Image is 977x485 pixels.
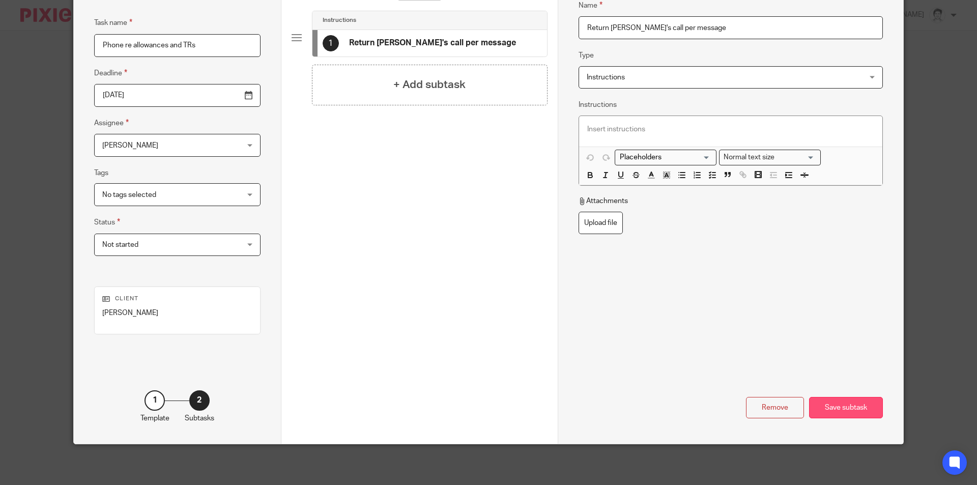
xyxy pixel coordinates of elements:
[323,16,356,24] h4: Instructions
[579,100,617,110] label: Instructions
[102,295,252,303] p: Client
[94,168,108,178] label: Tags
[615,150,716,165] div: Placeholders
[140,413,169,423] p: Template
[145,390,165,411] div: 1
[393,77,466,93] h4: + Add subtask
[94,34,261,57] input: Task name
[579,196,628,206] p: Attachments
[719,150,821,165] div: Text styles
[778,152,815,163] input: Search for option
[323,35,339,51] div: 1
[185,413,214,423] p: Subtasks
[587,74,625,81] span: Instructions
[616,152,710,163] input: Search for option
[746,397,804,419] div: Remove
[102,142,158,149] span: [PERSON_NAME]
[102,308,252,318] p: [PERSON_NAME]
[102,191,156,198] span: No tags selected
[189,390,210,411] div: 2
[615,150,716,165] div: Search for option
[579,212,623,235] label: Upload file
[94,216,120,228] label: Status
[94,17,132,28] label: Task name
[719,150,821,165] div: Search for option
[349,38,516,48] h4: Return [PERSON_NAME]'s call per message
[579,50,594,61] label: Type
[94,117,129,129] label: Assignee
[809,397,883,419] div: Save subtask
[94,84,261,107] input: Pick a date
[102,241,138,248] span: Not started
[94,67,127,79] label: Deadline
[722,152,777,163] span: Normal text size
